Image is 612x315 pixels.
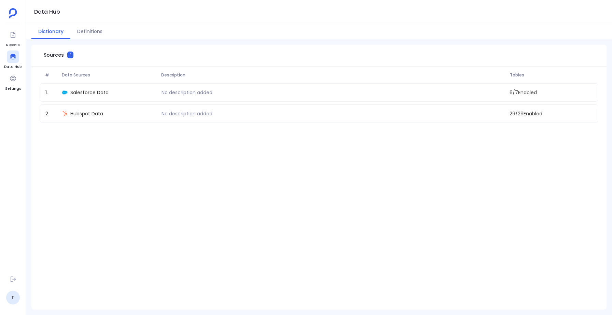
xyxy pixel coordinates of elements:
[4,64,22,70] span: Data Hub
[59,72,159,78] span: Data Sources
[159,89,216,96] p: No description added.
[4,51,22,70] a: Data Hub
[5,72,21,91] a: Settings
[70,89,109,96] span: Salesforce Data
[6,29,19,48] a: Reports
[31,24,70,39] button: Dictionary
[507,110,595,117] span: 29 / 29 Enabled
[507,89,595,96] span: 6 / 7 Enabled
[6,291,20,304] a: T
[158,72,507,78] span: Description
[9,8,17,18] img: petavue logo
[507,72,596,78] span: Tables
[43,110,59,117] span: 2 .
[70,110,103,117] span: Hubspot Data
[44,52,64,58] span: Sources
[5,86,21,91] span: Settings
[67,52,73,58] span: 4
[34,7,60,17] h1: Data Hub
[6,42,19,48] span: Reports
[70,24,109,39] button: Definitions
[159,110,216,117] p: No description added.
[43,89,59,96] span: 1 .
[42,72,59,78] span: #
